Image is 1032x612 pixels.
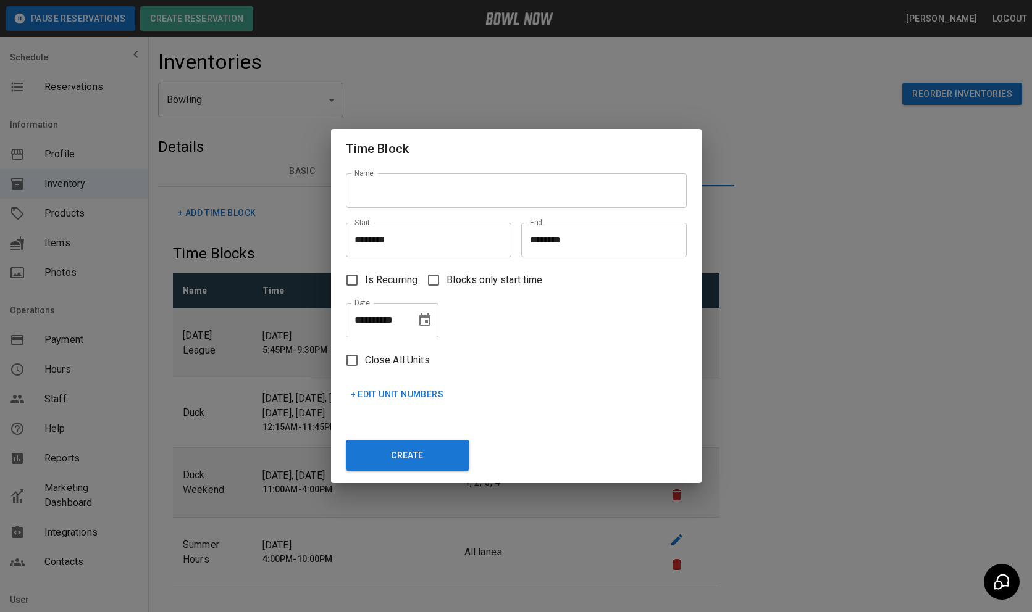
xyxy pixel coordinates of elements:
button: + Edit Unit Numbers [346,383,449,406]
button: Choose date, selected date is Aug 13, 2025 [413,308,437,333]
h2: Time Block [331,129,702,168]
label: End [530,217,542,228]
span: Close All Units [365,353,430,368]
label: Start [354,217,370,228]
span: Is Recurring [365,273,418,287]
input: Choose time, selected time is 12:00 PM [346,223,503,257]
span: Blocks only start time [447,273,542,287]
input: Choose time, selected time is 12:00 PM [521,223,678,257]
button: Create [346,440,469,471]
